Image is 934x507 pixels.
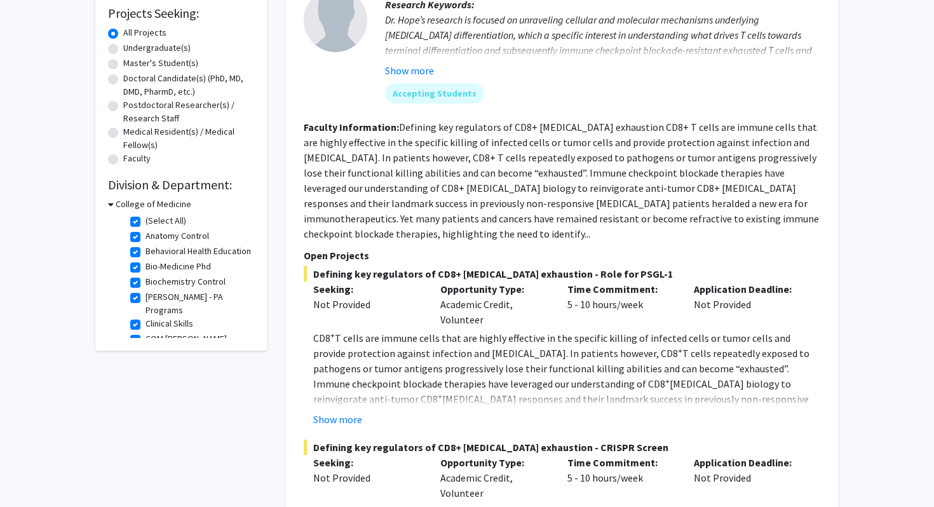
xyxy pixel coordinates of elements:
[313,470,421,485] div: Not Provided
[313,297,421,312] div: Not Provided
[694,455,802,470] p: Application Deadline:
[313,281,421,297] p: Seeking:
[567,455,675,470] p: Time Commitment:
[123,26,166,39] label: All Projects
[304,440,821,455] span: Defining key regulators of CD8+ [MEDICAL_DATA] exhaustion - CRISPR Screen
[431,455,558,501] div: Academic Credit, Volunteer
[385,12,821,104] div: Dr. Hope’s research is focused on unraveling cellular and molecular mechanisms underlying [MEDICA...
[431,281,558,327] div: Academic Credit, Volunteer
[108,177,254,193] h2: Division & Department:
[146,260,211,273] label: Bio-Medicine Phd
[146,229,209,243] label: Anatomy Control
[558,281,685,327] div: 5 - 10 hours/week
[123,125,254,152] label: Medical Resident(s) / Medical Fellow(s)
[146,317,193,330] label: Clinical Skills
[146,275,226,288] label: Biochemistry Control
[684,455,811,501] div: Not Provided
[313,330,821,452] p: CD8 T cells are immune cells that are highly effective in the specific killing of infected cells ...
[123,57,198,70] label: Master's Student(s)
[304,121,399,133] b: Faculty Information:
[123,152,151,165] label: Faculty
[438,391,442,401] sup: +
[694,281,802,297] p: Application Deadline:
[304,121,819,240] fg-read-more: Defining key regulators of CD8+ [MEDICAL_DATA] exhaustion CD8+ T cells are immune cells that are ...
[385,63,434,78] button: Show more
[313,455,421,470] p: Seeking:
[123,72,254,98] label: Doctoral Candidate(s) (PhD, MD, DMD, PharmD, etc.)
[558,455,685,501] div: 5 - 10 hours/week
[146,245,251,258] label: Behavioral Health Education
[665,376,670,386] sup: +
[313,412,362,427] button: Show more
[440,455,548,470] p: Opportunity Type:
[146,214,186,227] label: (Select All)
[146,332,251,359] label: COM [PERSON_NAME] - Administration
[567,281,675,297] p: Time Commitment:
[116,198,191,211] h3: College of Medicine
[304,266,821,281] span: Defining key regulators of CD8+ [MEDICAL_DATA] exhaustion - Role for PSGL-1
[678,346,682,355] sup: +
[123,41,191,55] label: Undergraduate(s)
[385,83,484,104] mat-chip: Accepting Students
[146,290,251,317] label: [PERSON_NAME] - PA Programs
[304,248,821,263] p: Open Projects
[330,330,335,340] sup: +
[684,281,811,327] div: Not Provided
[108,6,254,21] h2: Projects Seeking:
[440,281,548,297] p: Opportunity Type:
[10,450,54,497] iframe: Chat
[123,98,254,125] label: Postdoctoral Researcher(s) / Research Staff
